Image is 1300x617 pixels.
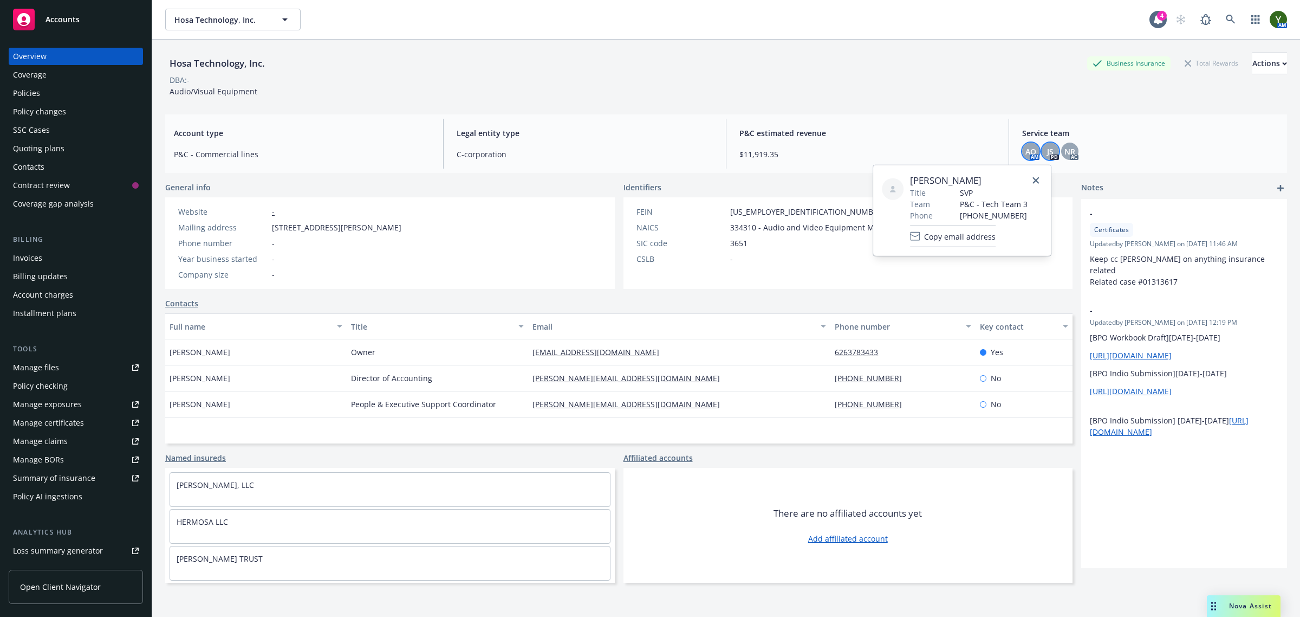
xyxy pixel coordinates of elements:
div: CSLB [636,253,726,265]
div: Contract review [13,177,70,194]
a: close [1029,174,1042,187]
span: No [991,399,1001,410]
div: Company size [178,269,268,280]
div: -Updatedby [PERSON_NAME] on [DATE] 12:19 PM[BPO Workbook Draft][DATE]-[DATE][URL][DOMAIN_NAME][BP... [1081,296,1287,446]
div: Manage BORs [13,451,64,468]
div: Policy AI ingestions [13,488,82,505]
div: Quoting plans [13,140,64,157]
img: photo [1270,11,1287,28]
span: Hosa Technology, Inc. [174,14,268,25]
span: Service team [1022,127,1278,139]
a: Account charges [9,286,143,304]
div: Coverage [13,66,47,83]
div: Title [351,321,512,332]
a: Manage files [9,359,143,376]
span: [PERSON_NAME] [170,372,230,384]
div: Hosa Technology, Inc. [165,56,269,70]
a: Policy AI ingestions [9,488,143,505]
span: Copy email address [924,230,996,242]
a: Report a Bug [1195,9,1217,30]
span: $11,919.35 [739,149,996,160]
a: Invoices [9,249,143,267]
a: Contacts [165,298,198,309]
span: [PERSON_NAME] [170,399,230,410]
div: Manage certificates [13,414,84,432]
span: P&C - Commercial lines [174,149,430,160]
span: P&C estimated revenue [739,127,996,139]
a: [PHONE_NUMBER] [835,399,911,409]
span: Team [910,198,930,210]
div: Summary of insurance [13,470,95,487]
a: [PHONE_NUMBER] [835,373,911,383]
div: Contacts [13,158,44,176]
div: Key contact [980,321,1056,332]
a: SSC Cases [9,121,143,139]
span: General info [165,182,211,193]
a: Switch app [1245,9,1266,30]
button: Nova Assist [1207,595,1280,617]
div: Manage files [13,359,59,376]
a: [PERSON_NAME], LLC [177,480,254,490]
a: Overview [9,48,143,65]
span: Updated by [PERSON_NAME] on [DATE] 12:19 PM [1090,318,1278,327]
a: Affiliated accounts [623,452,693,464]
div: Invoices [13,249,42,267]
div: Loss summary generator [13,542,103,560]
div: Policies [13,85,40,102]
a: - [272,207,275,217]
span: [PERSON_NAME] [170,346,230,358]
span: Legal entity type [457,127,713,139]
span: Nova Assist [1229,601,1272,610]
div: Website [178,206,268,217]
a: Quoting plans [9,140,143,157]
div: 4 [1157,11,1167,21]
span: [US_EMPLOYER_IDENTIFICATION_NUMBER] [730,206,885,217]
span: - [730,253,733,265]
a: 6263783433 [835,347,887,357]
span: Yes [991,346,1003,358]
a: Policy checking [9,377,143,395]
span: 3651 [730,237,747,249]
span: Director of Accounting [351,372,432,384]
button: Phone number [830,313,976,339]
span: - [1090,305,1250,316]
div: Tools [9,344,143,355]
span: Title [910,187,926,198]
span: [PHONE_NUMBER] [960,210,1028,221]
span: - [272,269,275,280]
span: P&C - Tech Team 3 [960,198,1028,210]
div: FEIN [636,206,726,217]
span: 334310 - Audio and Video Equipment Manufacturing [730,222,921,233]
a: Contract review [9,177,143,194]
a: [PERSON_NAME] TRUST [177,554,263,564]
a: HERMOSA LLC [177,517,228,527]
span: No [991,372,1001,384]
div: -CertificatesUpdatedby [PERSON_NAME] on [DATE] 11:46 AMKeep cc [PERSON_NAME] on anything insuranc... [1081,199,1287,296]
div: Business Insurance [1087,56,1171,70]
div: Phone number [835,321,959,332]
span: Open Client Navigator [20,581,101,593]
a: Manage BORs [9,451,143,468]
span: Certificates [1094,225,1129,235]
a: Manage exposures [9,396,143,413]
div: Policy checking [13,377,68,395]
button: Key contact [976,313,1072,339]
div: NAICS [636,222,726,233]
a: Installment plans [9,305,143,322]
span: Account type [174,127,430,139]
div: Installment plans [13,305,76,322]
a: Billing updates [9,268,143,285]
div: Billing [9,234,143,245]
span: SVP [960,187,1028,198]
div: Actions [1252,53,1287,74]
span: [STREET_ADDRESS][PERSON_NAME] [272,222,401,233]
div: Overview [13,48,47,65]
a: [PERSON_NAME][EMAIL_ADDRESS][DOMAIN_NAME] [532,373,729,383]
div: SSC Cases [13,121,50,139]
a: [URL][DOMAIN_NAME] [1090,386,1172,396]
a: Manage claims [9,433,143,450]
span: Notes [1081,182,1103,195]
p: Keep cc [PERSON_NAME] on anything insurance related Related case #01313617 [1090,253,1278,287]
a: Accounts [9,4,143,35]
